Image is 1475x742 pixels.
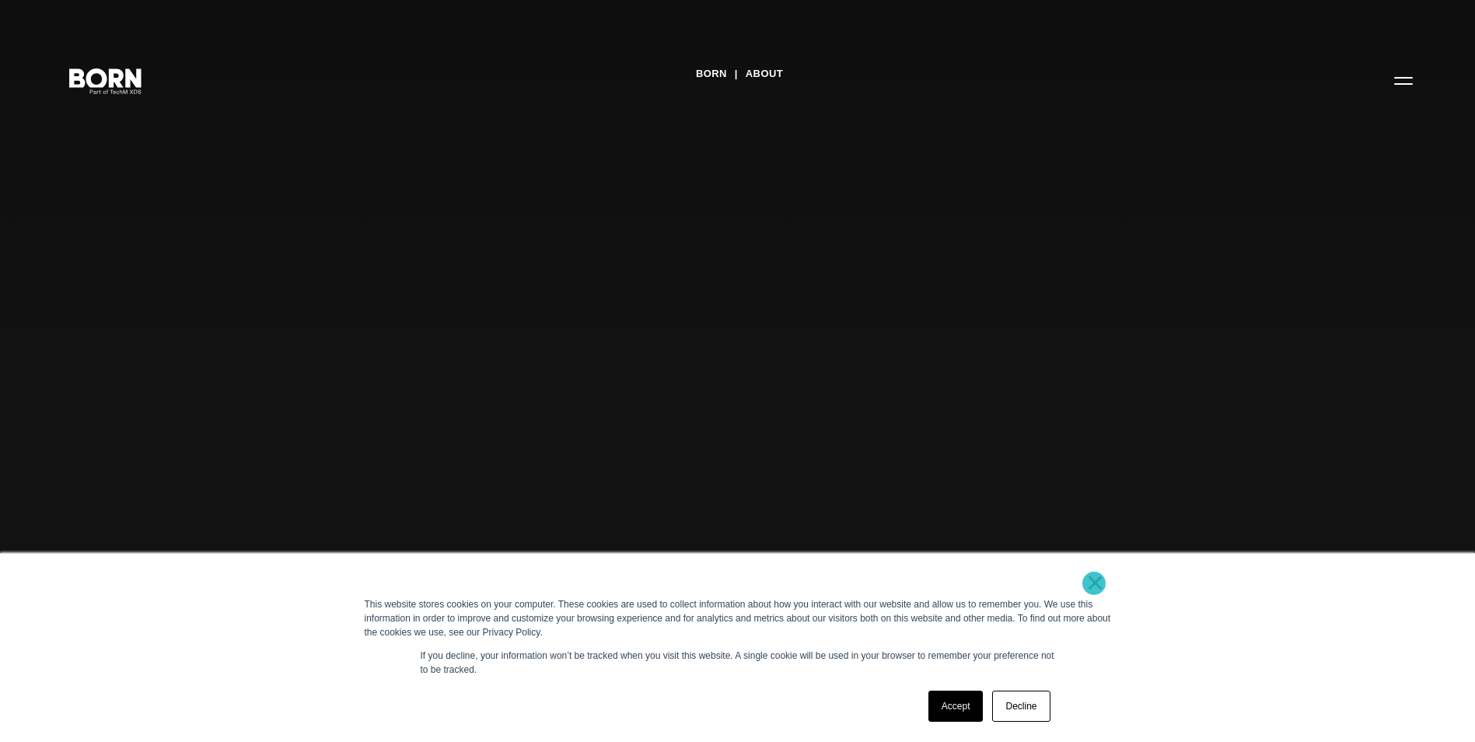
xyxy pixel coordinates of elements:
a: About [746,62,783,86]
a: × [1086,576,1105,590]
a: Decline [992,691,1050,722]
a: Accept [928,691,984,722]
p: If you decline, your information won’t be tracked when you visit this website. A single cookie wi... [421,649,1055,677]
div: This website stores cookies on your computer. These cookies are used to collect information about... [365,597,1111,639]
button: Open [1385,64,1422,96]
a: BORN [696,62,727,86]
